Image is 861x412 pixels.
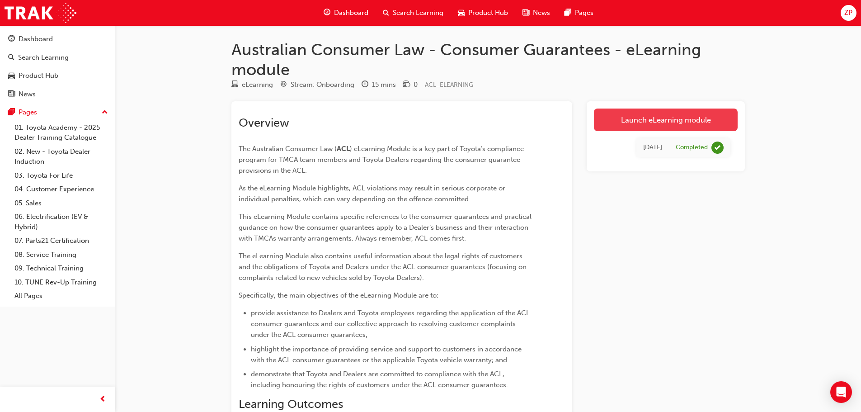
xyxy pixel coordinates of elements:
[8,54,14,62] span: search-icon
[11,145,112,169] a: 02. New - Toyota Dealer Induction
[291,80,354,90] div: Stream: Onboarding
[280,81,287,89] span: target-icon
[316,4,376,22] a: guage-iconDashboard
[11,196,112,210] a: 05. Sales
[11,210,112,234] a: 06. Electrification (EV & Hybrid)
[337,145,350,153] span: ACL
[239,184,507,203] span: As the eLearning Module highlights, ACL violations may result in serious corporate or individual ...
[533,8,550,18] span: News
[711,142,724,154] span: learningRecordVerb_COMPLETE-icon
[403,81,410,89] span: money-icon
[11,121,112,145] a: 01. Toyota Academy - 2025 Dealer Training Catalogue
[425,81,473,89] span: Learning resource code
[4,31,112,47] a: Dashboard
[4,104,112,121] button: Pages
[239,252,528,282] span: The eLearning Module also contains useful information about the legal rights of customers and the...
[231,40,745,79] h1: Australian Consumer Law - Consumer Guarantees - eLearning module
[676,143,708,152] div: Completed
[557,4,601,22] a: pages-iconPages
[8,72,15,80] span: car-icon
[11,169,112,183] a: 03. Toyota For Life
[383,7,389,19] span: search-icon
[4,67,112,84] a: Product Hub
[239,145,526,175] span: ) eLearning Module is a key part of Toyota’s compliance program for TMCA team members and Toyota ...
[8,35,15,43] span: guage-icon
[11,234,112,248] a: 07. Parts21 Certification
[334,8,368,18] span: Dashboard
[830,381,852,403] div: Open Intercom Messenger
[231,79,273,90] div: Type
[393,8,443,18] span: Search Learning
[362,79,396,90] div: Duration
[372,80,396,90] div: 15 mins
[251,370,508,389] span: demonstrate that Toyota and Dealers are committed to compliance with the ACL, including honouring...
[575,8,593,18] span: Pages
[515,4,557,22] a: news-iconNews
[4,29,112,104] button: DashboardSearch LearningProduct HubNews
[280,79,354,90] div: Stream
[376,4,451,22] a: search-iconSearch Learning
[102,107,108,118] span: up-icon
[4,86,112,103] a: News
[8,109,15,117] span: pages-icon
[594,109,738,131] a: Launch eLearning module
[414,80,418,90] div: 0
[251,345,523,364] span: highlight the importance of providing service and support to customers in accordance with the ACL...
[844,8,852,18] span: ZP
[239,213,533,242] span: This eLearning Module contains specific references to the consumer guarantees and practical guida...
[451,4,515,22] a: car-iconProduct Hub
[19,89,36,99] div: News
[5,3,76,23] img: Trak
[565,7,571,19] span: pages-icon
[458,7,465,19] span: car-icon
[403,79,418,90] div: Price
[468,8,508,18] span: Product Hub
[239,397,343,411] span: Learning Outcomes
[99,394,106,405] span: prev-icon
[324,7,330,19] span: guage-icon
[8,90,15,99] span: news-icon
[239,145,337,153] span: The Australian Consumer Law (
[251,309,532,339] span: provide assistance to Dealers and Toyota employees regarding the application of the ACL consumer ...
[362,81,368,89] span: clock-icon
[231,81,238,89] span: learningResourceType_ELEARNING-icon
[4,49,112,66] a: Search Learning
[19,34,53,44] div: Dashboard
[18,52,69,63] div: Search Learning
[522,7,529,19] span: news-icon
[19,107,37,118] div: Pages
[239,116,289,130] span: Overview
[841,5,856,21] button: ZP
[19,71,58,81] div: Product Hub
[11,289,112,303] a: All Pages
[11,261,112,275] a: 09. Technical Training
[242,80,273,90] div: eLearning
[239,291,438,299] span: Specifically, the main objectives of the eLearning Module are to:
[11,275,112,289] a: 10. TUNE Rev-Up Training
[11,248,112,262] a: 08. Service Training
[11,182,112,196] a: 04. Customer Experience
[643,142,662,153] div: Sat Sep 02 2023 12:00:00 GMT+1000 (Australian Eastern Standard Time)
